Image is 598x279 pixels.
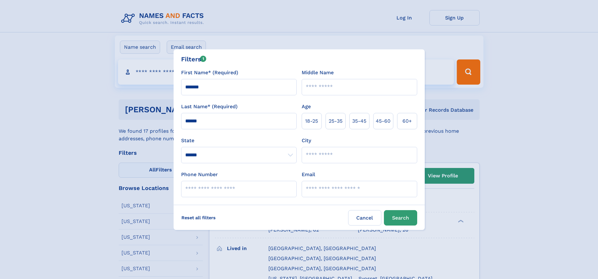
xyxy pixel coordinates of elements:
span: 25‑35 [329,117,342,125]
span: 60+ [402,117,412,125]
label: Reset all filters [177,210,220,225]
button: Search [384,210,417,226]
label: Age [302,103,311,110]
label: City [302,137,311,144]
label: Email [302,171,315,178]
span: 35‑45 [352,117,366,125]
div: Filters [181,54,207,64]
label: Middle Name [302,69,334,76]
span: 45‑60 [376,117,391,125]
span: 18‑25 [305,117,318,125]
label: Last Name* (Required) [181,103,238,110]
label: Cancel [348,210,381,226]
label: State [181,137,297,144]
label: First Name* (Required) [181,69,238,76]
label: Phone Number [181,171,218,178]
